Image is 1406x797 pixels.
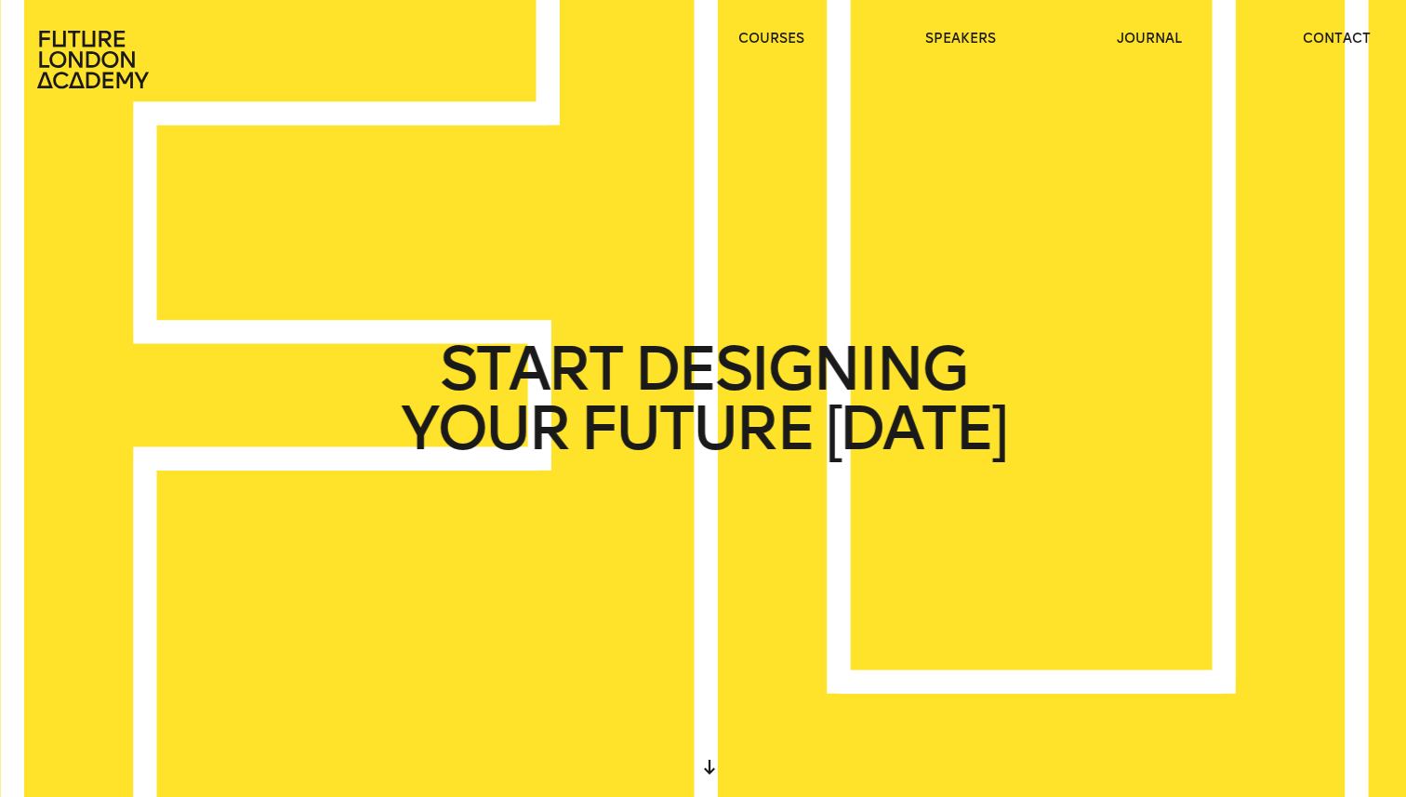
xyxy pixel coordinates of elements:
[1117,30,1182,48] a: journal
[738,30,804,48] a: courses
[580,399,813,458] span: FUTURE
[401,399,568,458] span: YOUR
[1303,30,1371,48] a: contact
[825,399,1005,458] span: [DATE]
[925,30,996,48] a: speakers
[634,339,966,399] span: DESIGNING
[440,339,622,399] span: START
